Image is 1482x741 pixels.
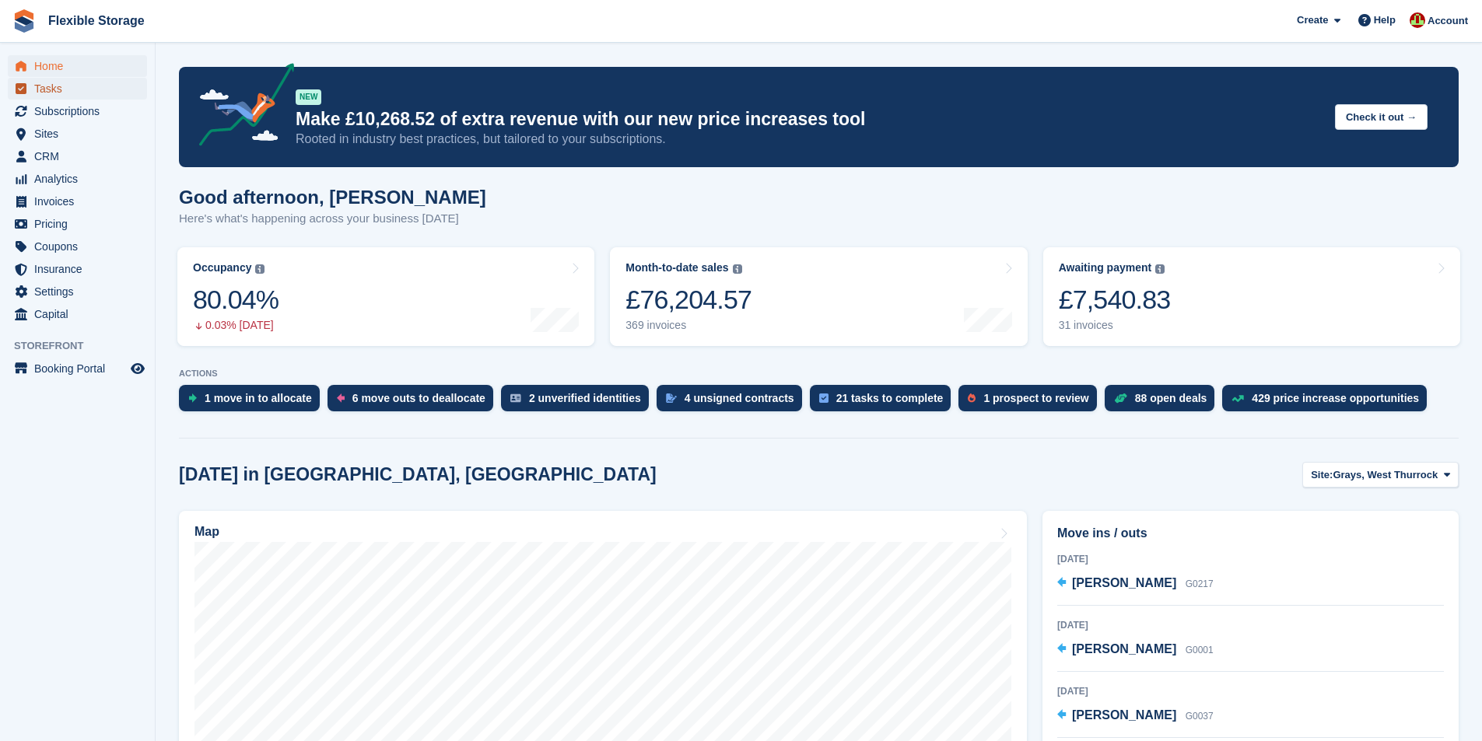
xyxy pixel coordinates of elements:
[733,264,742,274] img: icon-info-grey-7440780725fd019a000dd9b08b2336e03edf1995a4989e88bcd33f0948082b44.svg
[34,236,128,257] span: Coupons
[34,78,128,100] span: Tasks
[958,385,1104,419] a: 1 prospect to review
[810,385,959,419] a: 21 tasks to complete
[8,213,147,235] a: menu
[819,393,829,403] img: task-75834270c22a3079a89374b754ae025e5fb1db73e45f91037f5363f120a921f8.svg
[186,63,295,152] img: price-adjustments-announcement-icon-8257ccfd72463d97f412b2fc003d46551f7dbcb40ab6d574587a9cd5c0d94...
[529,392,641,404] div: 2 unverified identities
[1059,284,1171,316] div: £7,540.83
[1072,708,1176,722] span: [PERSON_NAME]
[1057,524,1444,543] h2: Move ins / outs
[296,89,321,105] div: NEW
[1252,392,1419,404] div: 429 price increase opportunities
[42,8,151,33] a: Flexible Storage
[296,131,1323,148] p: Rooted in industry best practices, but tailored to your subscriptions.
[328,385,501,419] a: 6 move outs to deallocate
[34,168,128,190] span: Analytics
[1302,462,1459,488] button: Site: Grays, West Thurrock
[352,392,485,404] div: 6 move outs to deallocate
[983,392,1088,404] div: 1 prospect to review
[1072,642,1176,655] span: [PERSON_NAME]
[193,319,279,332] div: 0.03% [DATE]
[510,393,521,403] img: verify_identity-adf6edd0f0f0b5bbfe63781bf79b02c33cf7c696d77639b501bdc392416b5a36.svg
[1059,319,1171,332] div: 31 invoices
[188,393,197,403] img: move_ins_to_allocate_icon-fdf77a2bb77ea45bf5b3d319d69a93e2d87916cf1d5bf7949dd705db3b84f3ca.svg
[296,108,1323,131] p: Make £10,268.52 of extra revenue with our new price increases tool
[179,385,328,419] a: 1 move in to allocate
[177,247,594,346] a: Occupancy 80.04% 0.03% [DATE]
[1057,706,1214,726] a: [PERSON_NAME] G0037
[179,210,486,228] p: Here's what's happening across your business [DATE]
[1072,576,1176,589] span: [PERSON_NAME]
[625,284,752,316] div: £76,204.57
[1057,552,1444,566] div: [DATE]
[625,261,728,274] div: Month-to-date sales
[1297,12,1328,28] span: Create
[8,258,147,280] a: menu
[194,525,219,539] h2: Map
[34,55,128,77] span: Home
[34,145,128,167] span: CRM
[1335,104,1428,130] button: Check it out →
[255,264,265,274] img: icon-info-grey-7440780725fd019a000dd9b08b2336e03edf1995a4989e88bcd33f0948082b44.svg
[34,100,128,122] span: Subscriptions
[128,359,147,378] a: Preview store
[1105,385,1223,419] a: 88 open deals
[1057,640,1214,660] a: [PERSON_NAME] G0001
[685,392,794,404] div: 4 unsigned contracts
[1114,393,1127,404] img: deal-1b604bf984904fb50ccaf53a9ad4b4a5d6e5aea283cecdc64d6e3604feb123c2.svg
[34,358,128,379] span: Booking Portal
[625,319,752,332] div: 369 invoices
[666,393,677,403] img: contract_signature_icon-13c848040528278c33f63329250d36e43548de30e8caae1d1a13099fd9432cc5.svg
[8,55,147,77] a: menu
[34,258,128,280] span: Insurance
[34,123,128,145] span: Sites
[179,464,657,485] h2: [DATE] in [GEOGRAPHIC_DATA], [GEOGRAPHIC_DATA]
[193,261,251,274] div: Occupancy
[1059,261,1152,274] div: Awaiting payment
[34,281,128,302] span: Settings
[8,123,147,145] a: menu
[8,100,147,122] a: menu
[1057,574,1214,594] a: [PERSON_NAME] G0217
[8,236,147,257] a: menu
[968,393,976,403] img: prospect-51fa495bee0391a8d652442698ab0144808aea92771e9ea1ae160a38d050c398.svg
[14,338,155,354] span: Storefront
[1374,12,1396,28] span: Help
[501,385,657,419] a: 2 unverified identities
[1186,711,1214,722] span: G0037
[8,303,147,325] a: menu
[1155,264,1165,274] img: icon-info-grey-7440780725fd019a000dd9b08b2336e03edf1995a4989e88bcd33f0948082b44.svg
[8,78,147,100] a: menu
[610,247,1027,346] a: Month-to-date sales £76,204.57 369 invoices
[337,393,345,403] img: move_outs_to_deallocate_icon-f764333ba52eb49d3ac5e1228854f67142a1ed5810a6f6cc68b1a99e826820c5.svg
[34,213,128,235] span: Pricing
[193,284,279,316] div: 80.04%
[8,358,147,379] a: menu
[1333,467,1438,483] span: Grays, West Thurrock
[1057,618,1444,632] div: [DATE]
[1043,247,1460,346] a: Awaiting payment £7,540.83 31 invoices
[34,303,128,325] span: Capital
[179,187,486,208] h1: Good afternoon, [PERSON_NAME]
[8,168,147,190] a: menu
[8,281,147,302] a: menu
[1428,13,1468,29] span: Account
[12,9,36,33] img: stora-icon-8386f47178a22dfd0bd8f6a31ec36ba5ce8667c1dd55bd0f319d3a0aa187defe.svg
[1135,392,1207,404] div: 88 open deals
[1410,12,1425,28] img: David Jones
[1186,578,1214,589] span: G0217
[657,385,810,419] a: 4 unsigned contracts
[34,190,128,212] span: Invoices
[8,145,147,167] a: menu
[8,190,147,212] a: menu
[1222,385,1435,419] a: 429 price increase opportunities
[836,392,944,404] div: 21 tasks to complete
[179,369,1459,379] p: ACTIONS
[1186,645,1214,655] span: G0001
[205,392,312,404] div: 1 move in to allocate
[1311,467,1333,483] span: Site:
[1057,684,1444,698] div: [DATE]
[1231,395,1244,402] img: price_increase_opportunities-93ffe204e8149a01c8c9dc8f82e8f89637d9d84a8eef4429ea346261dce0b2c0.svg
